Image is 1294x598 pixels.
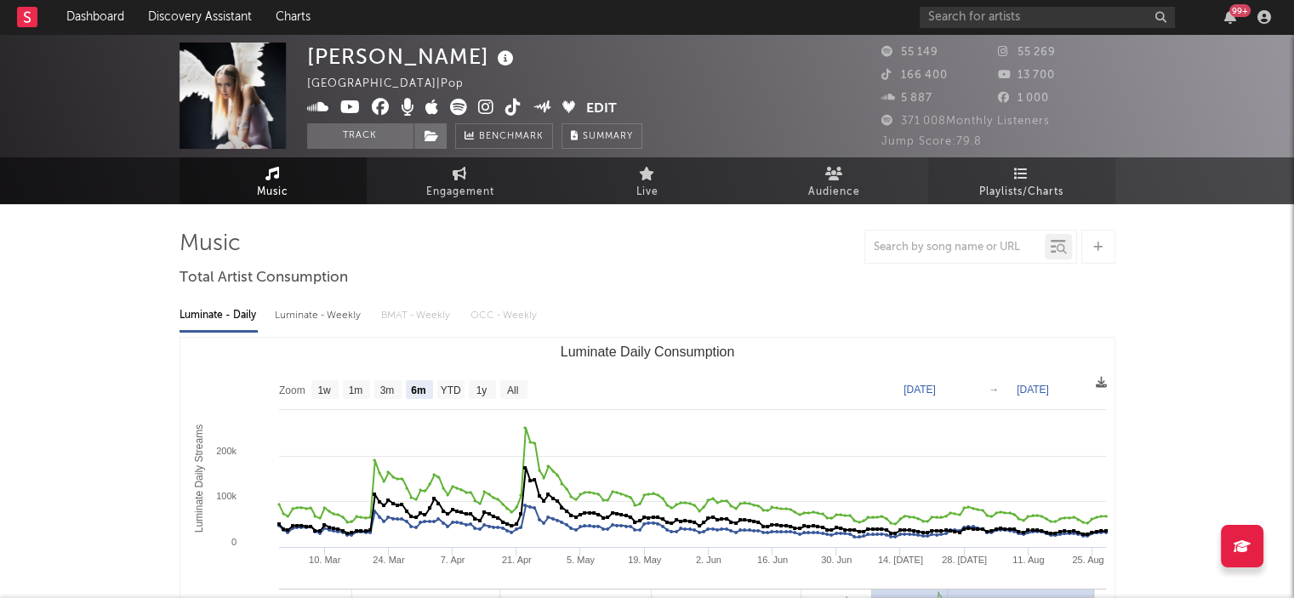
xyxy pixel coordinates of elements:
text: 10. Mar [309,555,341,565]
span: Music [257,182,288,202]
text: All [506,384,517,396]
text: 7. Apr [440,555,465,565]
div: 99 + [1229,4,1251,17]
text: 11. Aug [1012,555,1044,565]
span: 5 887 [881,93,932,104]
span: 371 008 Monthly Listeners [881,116,1050,127]
span: Playlists/Charts [979,182,1063,202]
text: YTD [440,384,460,396]
button: Track [307,123,413,149]
text: 100k [216,491,237,501]
text: 30. Jun [821,555,852,565]
text: 1w [317,384,331,396]
text: 3m [379,384,394,396]
a: Benchmark [455,123,553,149]
span: Live [636,182,658,202]
text: Zoom [279,384,305,396]
span: 13 700 [998,70,1055,81]
text: 25. Aug [1072,555,1103,565]
span: Engagement [426,182,494,202]
text: 24. Mar [373,555,405,565]
text: 6m [411,384,425,396]
button: Summary [561,123,642,149]
button: Edit [586,99,617,120]
input: Search by song name or URL [865,241,1045,254]
span: 1 000 [998,93,1049,104]
div: [GEOGRAPHIC_DATA] | Pop [307,74,483,94]
text: 0 [231,537,236,547]
a: Audience [741,157,928,204]
text: 2. Jun [695,555,721,565]
text: 1y [476,384,487,396]
span: Summary [583,132,633,141]
span: 55 149 [881,47,938,58]
span: 166 400 [881,70,948,81]
button: 99+ [1224,10,1236,24]
text: Luminate Daily Streams [192,424,204,533]
div: Luminate - Weekly [275,301,364,330]
text: 16. Jun [756,555,787,565]
a: Music [180,157,367,204]
text: Luminate Daily Consumption [560,345,734,359]
text: [DATE] [1017,384,1049,396]
text: 19. May [628,555,662,565]
a: Playlists/Charts [928,157,1115,204]
span: Benchmark [479,127,544,147]
text: 5. May [566,555,595,565]
input: Search for artists [920,7,1175,28]
text: 200k [216,446,237,456]
text: → [989,384,999,396]
span: Jump Score: 79.8 [881,136,982,147]
text: 14. [DATE] [877,555,922,565]
text: 28. [DATE] [942,555,987,565]
div: Luminate - Daily [180,301,258,330]
text: 21. Apr [501,555,531,565]
div: [PERSON_NAME] [307,43,518,71]
text: [DATE] [904,384,936,396]
text: 1m [348,384,362,396]
a: Live [554,157,741,204]
a: Engagement [367,157,554,204]
span: Audience [808,182,860,202]
span: Total Artist Consumption [180,268,348,288]
span: 55 269 [998,47,1056,58]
